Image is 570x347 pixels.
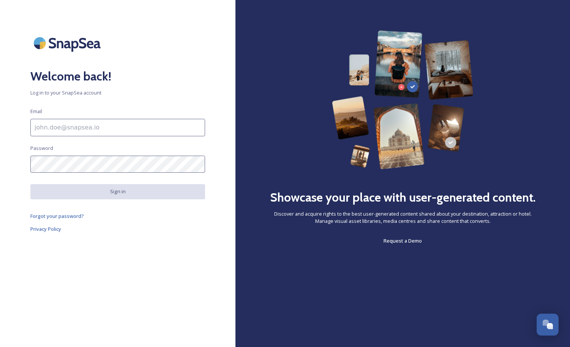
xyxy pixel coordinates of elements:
a: Privacy Policy [30,224,205,233]
h2: Showcase your place with user-generated content. [270,188,536,207]
button: Sign in [30,184,205,199]
span: Log in to your SnapSea account [30,89,205,96]
input: john.doe@snapsea.io [30,119,205,136]
img: 63b42ca75bacad526042e722_Group%20154-p-800.png [332,30,474,169]
span: Privacy Policy [30,226,61,232]
span: Discover and acquire rights to the best user-generated content shared about your destination, att... [266,210,540,225]
span: Email [30,108,42,115]
img: SnapSea Logo [30,30,106,56]
span: Request a Demo [384,237,422,244]
a: Forgot your password? [30,211,205,221]
span: Password [30,145,53,152]
button: Open Chat [537,314,559,336]
a: Request a Demo [384,236,422,245]
h2: Welcome back! [30,67,205,85]
span: Forgot your password? [30,213,84,219]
